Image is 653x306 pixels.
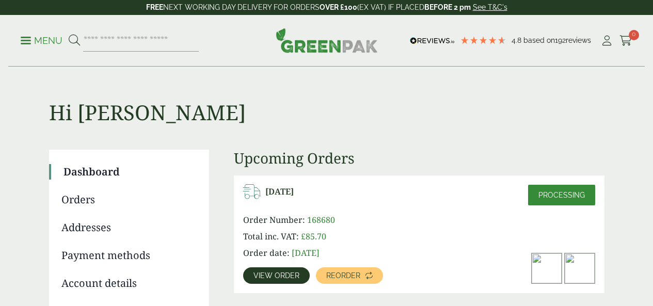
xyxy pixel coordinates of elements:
[253,272,299,279] span: View order
[523,36,555,44] span: Based on
[63,164,195,180] a: Dashboard
[619,36,632,46] i: Cart
[555,36,566,44] span: 192
[265,187,294,197] span: [DATE]
[21,35,62,47] p: Menu
[243,214,305,226] span: Order Number:
[460,36,506,45] div: 4.8 Stars
[566,36,591,44] span: reviews
[600,36,613,46] i: My Account
[316,267,383,284] a: Reorder
[301,231,306,242] span: £
[21,35,62,45] a: Menu
[61,220,195,235] a: Addresses
[61,248,195,263] a: Payment methods
[424,3,471,11] strong: BEFORE 2 pm
[320,3,357,11] strong: OVER £100
[243,231,299,242] span: Total inc. VAT:
[243,267,310,284] a: View order
[61,192,195,207] a: Orders
[292,247,320,259] span: [DATE]
[565,253,595,283] img: Small-Black-Chicken-Box-Large-2-300x200.jpg
[307,214,335,226] span: 168680
[276,28,378,53] img: GreenPak Supplies
[410,37,455,44] img: REVIEWS.io
[61,276,195,291] a: Account details
[243,247,290,259] span: Order date:
[629,30,639,40] span: 0
[512,36,523,44] span: 4.8
[301,231,326,242] bdi: 85.70
[326,272,360,279] span: Reorder
[473,3,507,11] a: See T&C's
[538,191,585,199] span: Processing
[234,150,604,167] h3: Upcoming Orders
[49,67,604,125] h1: Hi [PERSON_NAME]
[146,3,163,11] strong: FREE
[619,33,632,49] a: 0
[532,253,562,283] img: Standard-Black-Chip-Scoop-Large-300x200.jpg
